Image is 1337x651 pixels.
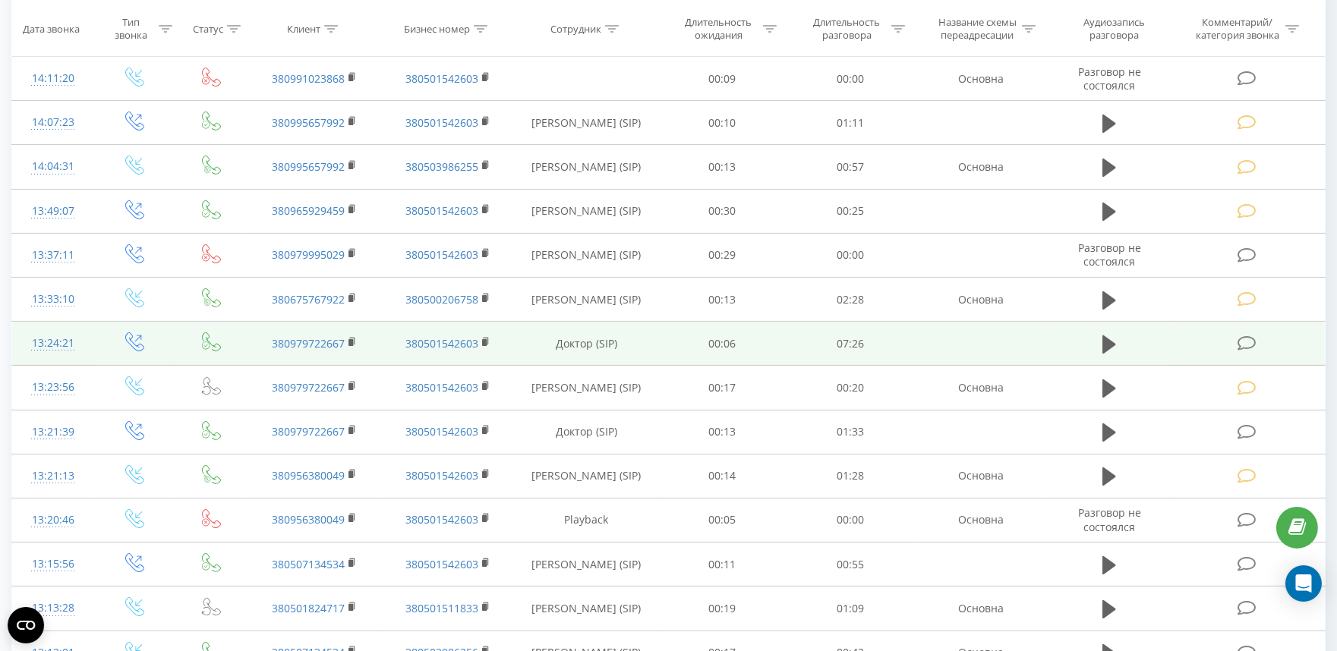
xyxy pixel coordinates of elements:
[658,101,787,145] td: 00:10
[272,557,345,571] a: 380507134534
[658,498,787,542] td: 00:05
[787,278,915,322] td: 02:28
[914,366,1048,410] td: Основна
[787,410,915,454] td: 01:33
[405,380,478,395] a: 380501542603
[658,278,787,322] td: 00:13
[405,557,478,571] a: 380501542603
[658,189,787,233] td: 00:30
[787,322,915,366] td: 07:26
[1078,241,1141,269] span: Разговор не состоялся
[515,233,658,277] td: [PERSON_NAME] (SIP)
[405,247,478,262] a: 380501542603
[515,189,658,233] td: [PERSON_NAME] (SIP)
[405,203,478,218] a: 380501542603
[272,247,345,262] a: 380979995029
[272,601,345,615] a: 380501824717
[405,159,478,174] a: 380503986255
[405,512,478,527] a: 380501542603
[515,101,658,145] td: [PERSON_NAME] (SIP)
[658,366,787,410] td: 00:17
[405,424,478,439] a: 380501542603
[107,16,154,42] div: Тип звонка
[272,380,345,395] a: 380979722667
[8,607,44,643] button: Open CMP widget
[287,22,320,35] div: Клиент
[787,498,915,542] td: 00:00
[787,145,915,189] td: 00:57
[272,292,345,307] a: 380675767922
[658,57,787,101] td: 00:09
[515,366,658,410] td: [PERSON_NAME] (SIP)
[787,101,915,145] td: 01:11
[515,542,658,587] td: [PERSON_NAME] (SIP)
[914,587,1048,631] td: Основна
[405,336,478,351] a: 380501542603
[914,498,1048,542] td: Основна
[806,16,888,42] div: Длительность разговора
[272,336,345,351] a: 380979722667
[27,373,79,402] div: 13:23:56
[404,22,470,35] div: Бизнес номер
[550,22,601,35] div: Сотрудник
[27,108,79,137] div: 14:07:23
[27,505,79,535] div: 13:20:46
[515,322,658,366] td: Доктор (SIP)
[27,593,79,623] div: 13:13:28
[27,241,79,270] div: 13:37:11
[405,115,478,130] a: 380501542603
[27,329,79,358] div: 13:24:21
[787,189,915,233] td: 00:25
[787,454,915,498] td: 01:28
[27,417,79,447] div: 13:21:39
[658,322,787,366] td: 00:06
[272,468,345,483] a: 380956380049
[658,233,787,277] td: 00:29
[405,601,478,615] a: 380501511833
[1065,16,1164,42] div: Аудиозапись разговора
[515,587,658,631] td: [PERSON_NAME] (SIP)
[787,587,915,631] td: 01:09
[787,366,915,410] td: 00:20
[658,145,787,189] td: 00:13
[272,512,345,527] a: 380956380049
[787,542,915,587] td: 00:55
[272,203,345,218] a: 380965929459
[787,233,915,277] td: 00:00
[1285,565,1322,602] div: Open Intercom Messenger
[27,461,79,491] div: 13:21:13
[1078,505,1141,533] span: Разговор не состоялся
[515,278,658,322] td: [PERSON_NAME] (SIP)
[515,454,658,498] td: [PERSON_NAME] (SIP)
[27,549,79,579] div: 13:15:56
[27,64,79,93] div: 14:11:20
[272,159,345,174] a: 380995657992
[914,454,1048,498] td: Основна
[272,424,345,439] a: 380979722667
[27,197,79,226] div: 13:49:07
[914,145,1048,189] td: Основна
[193,22,223,35] div: Статус
[272,115,345,130] a: 380995657992
[658,542,787,587] td: 00:11
[658,410,787,454] td: 00:13
[405,71,478,86] a: 380501542603
[678,16,759,42] div: Длительность ожидания
[405,468,478,483] a: 380501542603
[1078,64,1141,93] span: Разговор не состоялся
[515,145,658,189] td: [PERSON_NAME] (SIP)
[787,57,915,101] td: 00:00
[27,152,79,181] div: 14:04:31
[23,22,80,35] div: Дата звонка
[27,285,79,314] div: 13:33:10
[658,587,787,631] td: 00:19
[1193,16,1282,42] div: Комментарий/категория звонка
[515,410,658,454] td: Доктор (SIP)
[937,16,1018,42] div: Название схемы переадресации
[405,292,478,307] a: 380500206758
[658,454,787,498] td: 00:14
[272,71,345,86] a: 380991023868
[515,498,658,542] td: Playback
[914,57,1048,101] td: Основна
[914,278,1048,322] td: Основна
